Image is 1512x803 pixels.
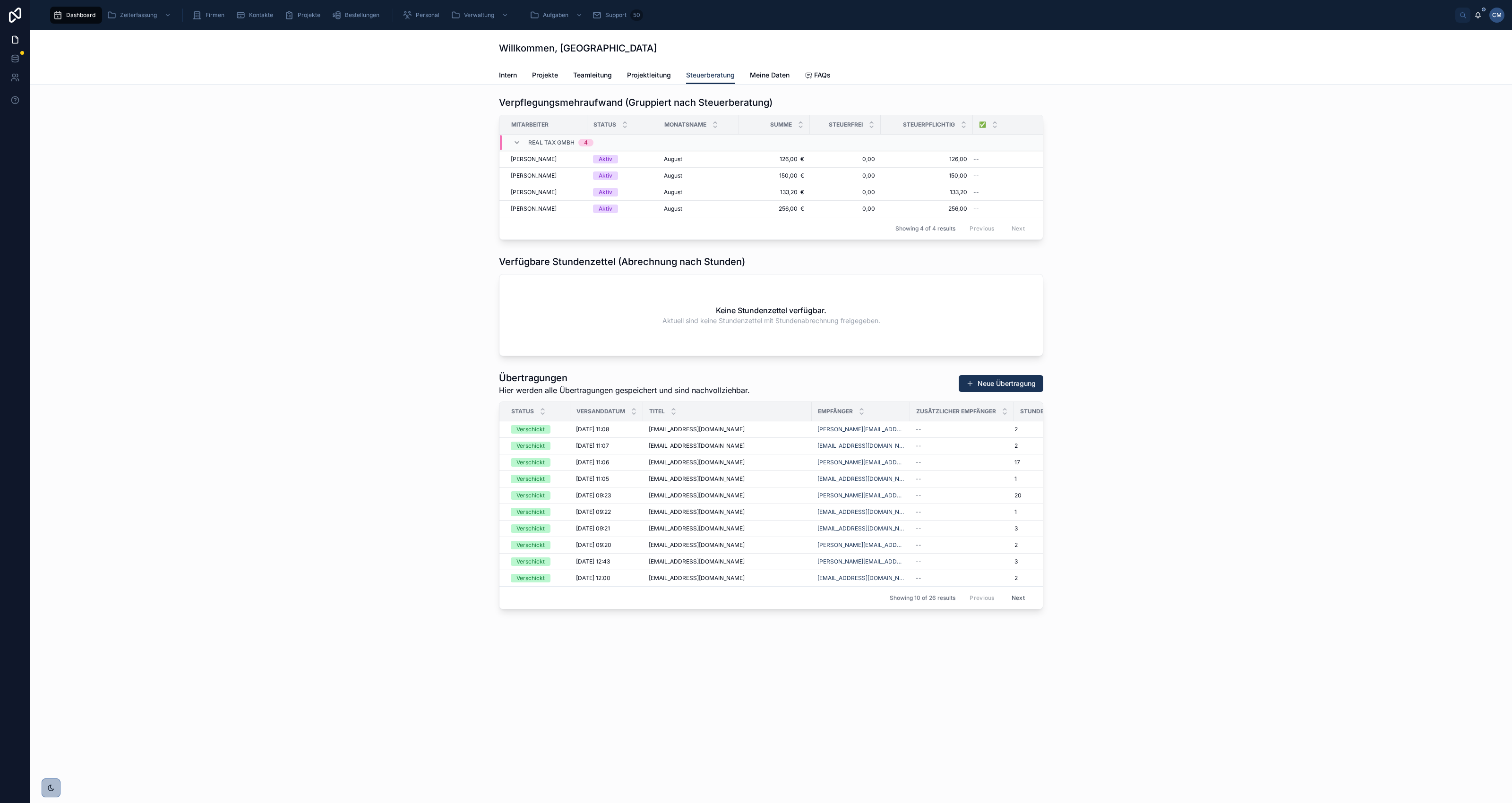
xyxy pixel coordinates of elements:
h2: Keine Stundenzettel verfügbar. [716,305,826,316]
span: 2 [1014,426,1018,433]
a: [EMAIL_ADDRESS][DOMAIN_NAME] [817,442,904,450]
span: -- [916,475,921,483]
a: [DATE] 12:43 [576,558,637,565]
span: -- [916,541,921,549]
span: Projekte [298,11,320,19]
a: Projekte [282,7,327,24]
a: -- [916,459,1008,466]
a: Kontakte [233,7,280,24]
span: Projektleitung [627,70,671,80]
a: [PERSON_NAME] [511,188,582,196]
span: CM [1492,11,1502,19]
a: -- [916,558,1008,565]
a: 150,00 € [745,172,804,179]
span: [PERSON_NAME] [511,188,557,196]
a: [EMAIL_ADDRESS][DOMAIN_NAME] [649,574,806,582]
a: 2 [1014,574,1074,582]
a: Steuerberatung [686,67,735,85]
a: Projektleitung [627,67,671,85]
a: Teamleitung [573,67,612,85]
span: [DATE] 11:07 [576,442,609,450]
h1: Verpflegungsmehraufwand (Gruppiert nach Steuerberatung) [499,96,773,109]
a: Projekte [532,67,558,85]
span: [EMAIL_ADDRESS][DOMAIN_NAME] [649,541,745,549]
a: 1 [1014,508,1074,516]
span: [DATE] 12:00 [576,574,610,582]
span: Summe [770,121,792,128]
a: Dashboard [50,7,102,24]
div: Aktiv [599,205,612,213]
span: [EMAIL_ADDRESS][DOMAIN_NAME] [649,574,745,582]
a: -- [916,475,1008,483]
a: Verschickt [511,458,565,467]
a: FAQs [805,67,831,85]
span: 256,00 [886,205,967,213]
a: Intern [499,67,517,85]
span: -- [916,574,921,582]
a: [EMAIL_ADDRESS][DOMAIN_NAME] [649,508,806,516]
a: Neue Übertragung [959,375,1043,392]
a: [DATE] 09:21 [576,525,637,532]
span: Steuerfrei [829,121,863,128]
span: Meine Daten [750,70,790,80]
span: Versanddatum [576,408,625,415]
span: [EMAIL_ADDRESS][DOMAIN_NAME] [649,525,745,532]
span: [DATE] 12:43 [576,558,610,565]
a: [EMAIL_ADDRESS][DOMAIN_NAME] [649,492,806,499]
span: Status [593,121,616,128]
span: FAQs [814,70,831,80]
div: Verschickt [516,508,545,516]
a: [EMAIL_ADDRESS][DOMAIN_NAME] [817,574,904,582]
span: [EMAIL_ADDRESS][DOMAIN_NAME] [649,442,745,450]
span: 133,20 [886,188,967,196]
a: [DATE] 11:05 [576,475,637,483]
span: -- [916,492,921,499]
span: Showing 4 of 4 results [895,225,955,232]
div: Verschickt [516,442,545,450]
a: 2 [1014,426,1074,433]
a: [PERSON_NAME][EMAIL_ADDRESS][DOMAIN_NAME] [817,558,904,565]
div: 4 [584,139,588,146]
a: 0,00 [816,205,875,213]
a: 256,00 € [745,205,804,213]
span: August [664,205,682,213]
a: Verschickt [511,508,565,516]
span: [EMAIL_ADDRESS][DOMAIN_NAME] [649,475,745,483]
div: Verschickt [516,557,545,566]
span: 0,00 [816,155,875,163]
a: [PERSON_NAME] [511,205,582,213]
span: Personal [416,11,439,19]
a: [PERSON_NAME][EMAIL_ADDRESS][DOMAIN_NAME] [817,426,904,433]
span: [DATE] 09:21 [576,525,610,532]
a: -- [916,541,1008,549]
a: Verwaltung [448,7,513,24]
a: [DATE] 12:00 [576,574,637,582]
a: Verschickt [511,442,565,450]
span: 133,20 € [745,188,804,196]
span: 2 [1014,541,1018,549]
a: [PERSON_NAME] [511,172,582,179]
span: [EMAIL_ADDRESS][DOMAIN_NAME] [649,492,745,499]
span: -- [916,558,921,565]
a: [DATE] 09:20 [576,541,637,549]
span: 3 [1014,525,1018,532]
a: [EMAIL_ADDRESS][DOMAIN_NAME] [817,475,904,483]
h1: Verfügbare Stundenzettel (Abrechnung nach Stunden) [499,255,745,268]
span: 1 [1014,475,1017,483]
a: 3 [1014,558,1074,565]
a: [PERSON_NAME][EMAIL_ADDRESS][DOMAIN_NAME] [817,459,904,466]
a: [EMAIL_ADDRESS][DOMAIN_NAME] [649,475,806,483]
div: Verschickt [516,524,545,533]
a: -- [973,205,1048,213]
a: 126,00 [886,155,967,163]
span: [DATE] 11:06 [576,459,609,466]
a: 126,00 € [745,155,804,163]
a: [EMAIL_ADDRESS][DOMAIN_NAME] [817,525,904,532]
a: -- [916,508,1008,516]
span: 1 [1014,508,1017,516]
span: Bestellungen [345,11,379,19]
a: [DATE] 09:22 [576,508,637,516]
